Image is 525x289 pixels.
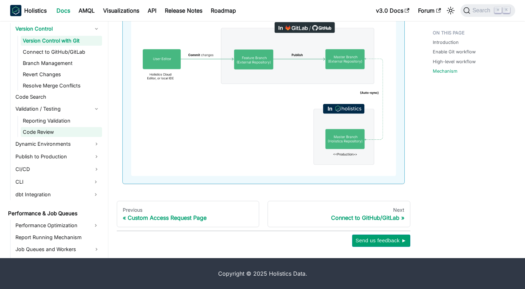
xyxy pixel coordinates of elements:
span: Search [470,7,494,14]
button: Search (Command+K) [460,4,515,17]
div: Copyright © 2025 Holistics Data. [40,269,486,278]
a: Resolve Merge Conflicts [21,81,102,91]
a: NextConnect to GitHub/GitLab [268,201,410,228]
a: HolisticsHolistics [10,5,47,16]
span: Send us feedback ► [356,236,407,245]
a: CI/CD [13,164,102,175]
a: Publish to Production [13,151,102,162]
a: Validation / Testing [13,103,102,114]
a: Revert Changes [21,70,102,79]
a: Release Notes [161,5,207,16]
a: Docs [52,5,74,16]
a: Performance & Job Queues [6,209,102,218]
a: Version Control with Git [21,36,102,46]
div: Custom Access Request Page [123,214,254,221]
a: High-level workflow [433,58,476,65]
div: Next [274,207,404,213]
a: Aggregate Awareness [13,256,102,268]
kbd: K [503,7,510,13]
div: Previous [123,207,254,213]
a: Reporting Validation [21,116,102,126]
div: Connect to GitHub/GitLab [274,214,404,221]
a: Code Search [13,92,102,102]
a: Introduction [433,39,459,46]
a: Dynamic Environments [13,138,102,150]
a: CLI [13,176,89,188]
kbd: ⌘ [494,7,502,13]
button: Expand sidebar category 'dbt Integration' [89,189,102,200]
a: Roadmap [207,5,240,16]
a: PreviousCustom Access Request Page [117,201,260,228]
a: Report Running Mechanism [13,232,102,242]
a: Enable Git workflow [433,48,476,55]
a: Version Control [13,23,102,34]
a: Branch Management [21,58,102,68]
a: Code Review [21,127,102,137]
a: Connect to GitHub/GitLab [21,47,102,57]
a: Visualizations [99,5,143,16]
a: API [143,5,161,16]
a: v3.0 Docs [372,5,414,16]
nav: Docs pages [117,201,410,228]
img: Holistics [10,5,21,16]
a: Forum [414,5,445,16]
button: Expand sidebar category 'CLI' [89,176,102,188]
button: Expand sidebar category 'Performance Optimization' [89,220,102,231]
a: Mechanism [433,68,457,74]
a: Job Queues and Workers [13,244,102,255]
button: Switch between dark and light mode (currently light mode) [445,5,456,16]
a: dbt Integration [13,189,89,200]
a: AMQL [74,5,99,16]
b: Holistics [24,6,47,15]
a: Performance Optimization [13,220,89,231]
button: Send us feedback ► [352,235,410,247]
